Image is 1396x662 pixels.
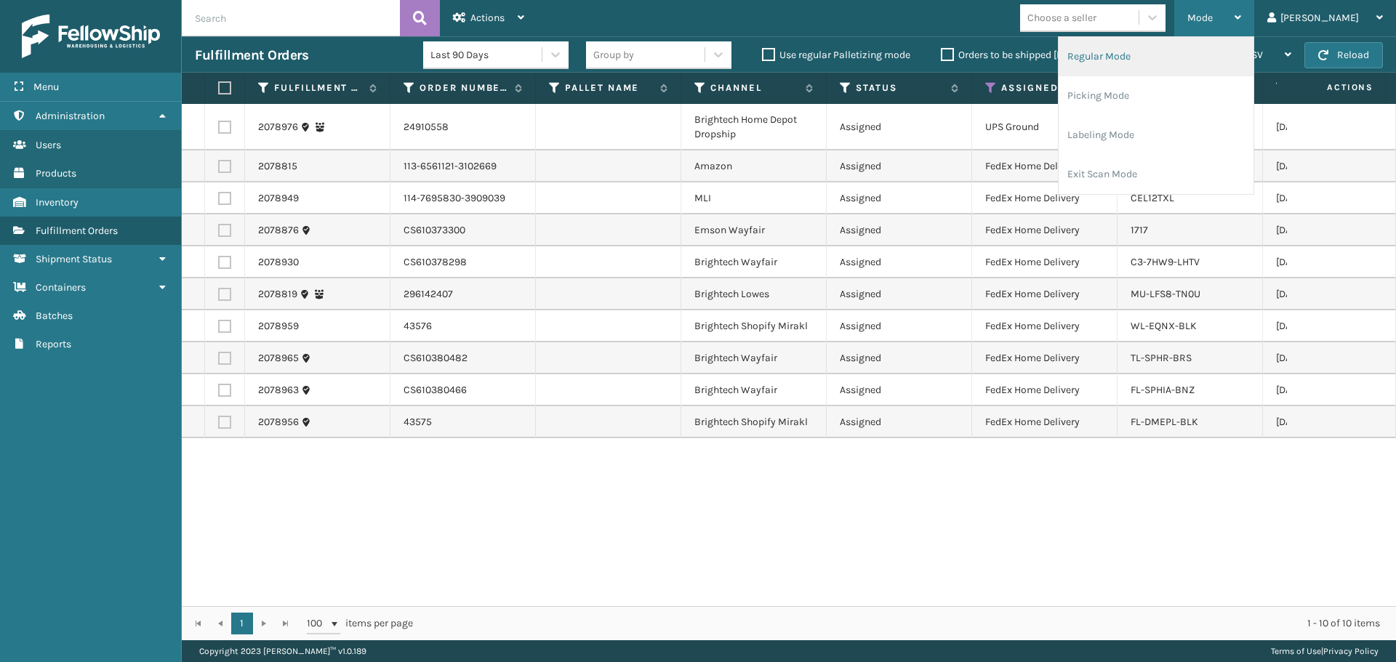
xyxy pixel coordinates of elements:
[972,182,1118,214] td: FedEx Home Delivery
[390,104,536,150] td: 24910558
[36,196,79,209] span: Inventory
[390,342,536,374] td: CS610380482
[258,383,299,397] a: 2078963
[36,167,76,179] span: Products
[470,12,505,24] span: Actions
[972,150,1118,182] td: FedEx Home Delivery
[195,47,308,64] h3: Fulfillment Orders
[681,182,827,214] td: MLI
[972,278,1118,310] td: FedEx Home Delivery
[681,406,827,438] td: Brightech Shopify Mirakl
[390,278,536,310] td: 296142407
[307,613,413,634] span: items per page
[827,182,972,214] td: Assigned
[681,246,827,278] td: Brightech Wayfair
[681,278,827,310] td: Brightech Lowes
[420,81,508,94] label: Order Number
[972,104,1118,150] td: UPS Ground
[258,120,298,134] a: 2078976
[36,139,61,151] span: Users
[307,616,329,631] span: 100
[36,225,118,237] span: Fulfillment Orders
[972,310,1118,342] td: FedEx Home Delivery
[1304,42,1383,68] button: Reload
[258,159,297,174] a: 2078815
[972,214,1118,246] td: FedEx Home Delivery
[274,81,362,94] label: Fulfillment Order Id
[1281,76,1382,100] span: Actions
[1059,155,1253,194] li: Exit Scan Mode
[827,310,972,342] td: Assigned
[827,246,972,278] td: Assigned
[390,150,536,182] td: 113-6561121-3102669
[972,406,1118,438] td: FedEx Home Delivery
[1059,37,1253,76] li: Regular Mode
[827,150,972,182] td: Assigned
[36,110,105,122] span: Administration
[681,374,827,406] td: Brightech Wayfair
[827,342,972,374] td: Assigned
[1131,416,1198,428] a: FL-DMEPL-BLK
[681,150,827,182] td: Amazon
[827,278,972,310] td: Assigned
[390,406,536,438] td: 43575
[972,374,1118,406] td: FedEx Home Delivery
[1187,12,1213,24] span: Mode
[1131,256,1200,268] a: C3-7HW9-LHTV
[1131,320,1197,332] a: WL-EQNX-BLK
[710,81,798,94] label: Channel
[390,214,536,246] td: CS610373300
[681,214,827,246] td: Emson Wayfair
[1131,384,1195,396] a: FL-SPHIA-BNZ
[827,406,972,438] td: Assigned
[941,49,1082,61] label: Orders to be shipped [DATE]
[1131,288,1200,300] a: MU-LFS8-TN0U
[1131,352,1192,364] a: TL-SPHR-BRS
[36,338,71,350] span: Reports
[972,246,1118,278] td: FedEx Home Delivery
[36,281,86,294] span: Containers
[33,81,59,93] span: Menu
[681,310,827,342] td: Brightech Shopify Mirakl
[258,255,299,270] a: 2078930
[593,47,634,62] div: Group by
[1059,116,1253,155] li: Labeling Mode
[199,640,366,662] p: Copyright 2023 [PERSON_NAME]™ v 1.0.189
[390,374,536,406] td: CS610380466
[231,613,253,634] a: 1
[762,49,910,61] label: Use regular Palletizing mode
[1271,640,1379,662] div: |
[390,246,536,278] td: CS610378298
[1271,646,1321,656] a: Terms of Use
[565,81,653,94] label: Pallet Name
[827,374,972,406] td: Assigned
[258,287,297,302] a: 2078819
[1059,76,1253,116] li: Picking Mode
[681,342,827,374] td: Brightech Wayfair
[258,191,299,206] a: 2078949
[390,310,536,342] td: 43576
[681,104,827,150] td: Brightech Home Depot Dropship
[433,616,1380,631] div: 1 - 10 of 10 items
[36,310,73,322] span: Batches
[1027,10,1096,25] div: Choose a seller
[1131,192,1174,204] a: CEL12TXL
[1001,81,1089,94] label: Assigned Carrier Service
[258,415,299,429] a: 2078956
[22,15,160,58] img: logo
[36,253,112,265] span: Shipment Status
[1323,646,1379,656] a: Privacy Policy
[972,342,1118,374] td: FedEx Home Delivery
[258,351,299,366] a: 2078965
[258,319,299,334] a: 2078959
[1131,224,1148,236] a: 1717
[430,47,543,62] div: Last 90 Days
[827,214,972,246] td: Assigned
[390,182,536,214] td: 114-7695830-3909039
[856,81,944,94] label: Status
[258,223,299,238] a: 2078876
[827,104,972,150] td: Assigned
